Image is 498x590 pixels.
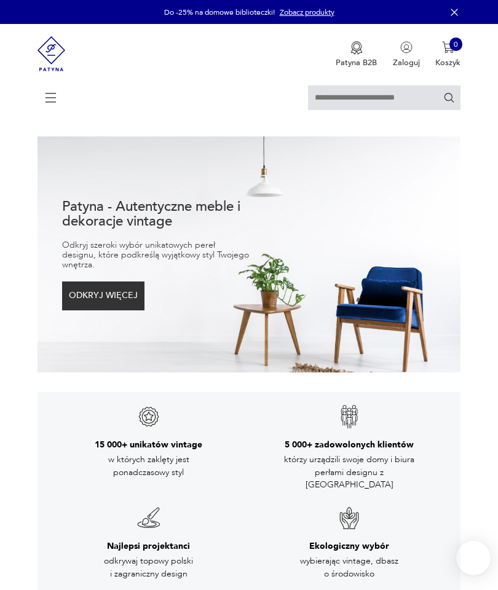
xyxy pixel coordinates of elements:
img: Znak gwarancji jakości [337,404,362,429]
p: w których zaklęty jest ponadczasowy styl [81,454,216,479]
p: Patyna B2B [336,57,377,68]
p: Zaloguj [393,57,420,68]
div: 0 [449,37,463,51]
img: Ikona koszyka [442,41,454,53]
h3: 5 000+ zadowolonych klientów [285,439,414,451]
img: Patyna - sklep z meblami i dekoracjami vintage [38,24,66,84]
button: Patyna B2B [336,41,377,68]
p: wybierając vintage, dbasz o środowisko [282,555,417,580]
button: Szukaj [443,92,455,103]
p: Koszyk [435,57,460,68]
iframe: Smartsupp widget button [456,541,491,575]
a: ODKRYJ WIĘCEJ [62,293,144,300]
p: odkrywaj topowy polski i zagraniczny design [81,555,216,580]
p: Do -25% na domowe biblioteczki! [164,7,275,17]
img: Znak gwarancji jakości [136,506,161,530]
img: Ikonka użytkownika [400,41,413,53]
a: Ikona medaluPatyna B2B [336,41,377,68]
p: którzy urządzili swoje domy i biura perłami designu z [GEOGRAPHIC_DATA] [282,454,417,491]
img: Znak gwarancji jakości [136,404,161,429]
img: Ikona medalu [350,41,363,55]
button: 0Koszyk [435,41,460,68]
button: ODKRYJ WIĘCEJ [62,281,144,310]
h3: 15 000+ unikatów vintage [95,439,202,451]
h1: Patyna - Autentyczne meble i dekoracje vintage [62,199,249,229]
p: Odkryj szeroki wybór unikatowych pereł designu, które podkreślą wyjątkowy styl Twojego wnętrza. [62,240,249,270]
img: Znak gwarancji jakości [337,506,362,530]
h3: Ekologiczny wybór [309,540,389,553]
a: Zobacz produkty [280,7,334,17]
button: Zaloguj [393,41,420,68]
h3: Najlepsi projektanci [107,540,190,553]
